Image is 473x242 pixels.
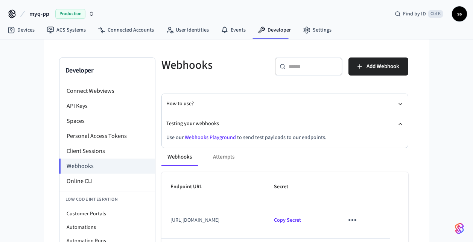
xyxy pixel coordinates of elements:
[59,98,155,113] li: API Keys
[428,10,443,18] span: Ctrl K
[59,192,155,207] li: Low Code Integration
[348,57,408,76] button: Add Webhook
[59,83,155,98] li: Connect Webviews
[160,23,215,37] a: User Identities
[59,113,155,129] li: Spaces
[274,216,301,224] span: Copied!
[367,62,399,71] span: Add Webhook
[55,9,85,19] span: Production
[170,181,212,193] span: Endpoint URL
[59,207,155,221] li: Customer Portals
[215,23,252,37] a: Events
[2,23,41,37] a: Devices
[452,6,467,21] button: ss
[59,159,155,174] li: Webhooks
[166,114,403,134] button: Testing your webhooks
[161,148,408,166] div: ant example
[161,202,265,238] td: [URL][DOMAIN_NAME]
[274,181,298,193] span: Secret
[252,23,297,37] a: Developer
[41,23,92,37] a: ACS Systems
[59,174,155,189] li: Online CLI
[92,23,160,37] a: Connected Accounts
[59,221,155,234] li: Automations
[29,9,49,18] span: myq-pp
[403,10,426,18] span: Find by ID
[161,57,266,73] h5: Webhooks
[389,7,449,21] div: Find by IDCtrl K
[455,222,464,234] img: SeamLogoGradient.69752ec5.svg
[65,65,149,76] h3: Developer
[297,23,338,37] a: Settings
[59,144,155,159] li: Client Sessions
[166,134,403,142] p: Use our to send test payloads to our endpoints.
[166,94,403,114] button: How to use?
[59,129,155,144] li: Personal Access Tokens
[166,134,403,148] div: Testing your webhooks
[161,148,198,166] button: Webhooks
[185,134,236,141] a: Webhooks Playground
[453,7,466,21] span: ss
